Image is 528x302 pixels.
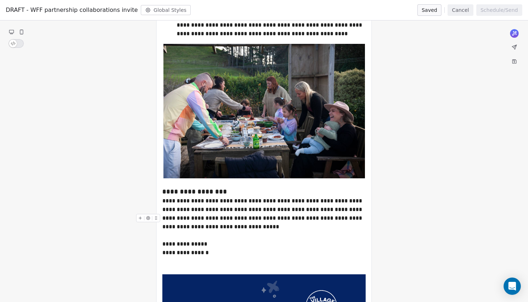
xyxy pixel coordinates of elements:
[476,4,522,16] button: Schedule/Send
[417,4,441,16] button: Saved
[141,5,191,15] button: Global Styles
[6,6,138,14] span: DRAFT - WFF partnership collaborations invite
[448,4,473,16] button: Cancel
[504,278,521,295] div: Open Intercom Messenger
